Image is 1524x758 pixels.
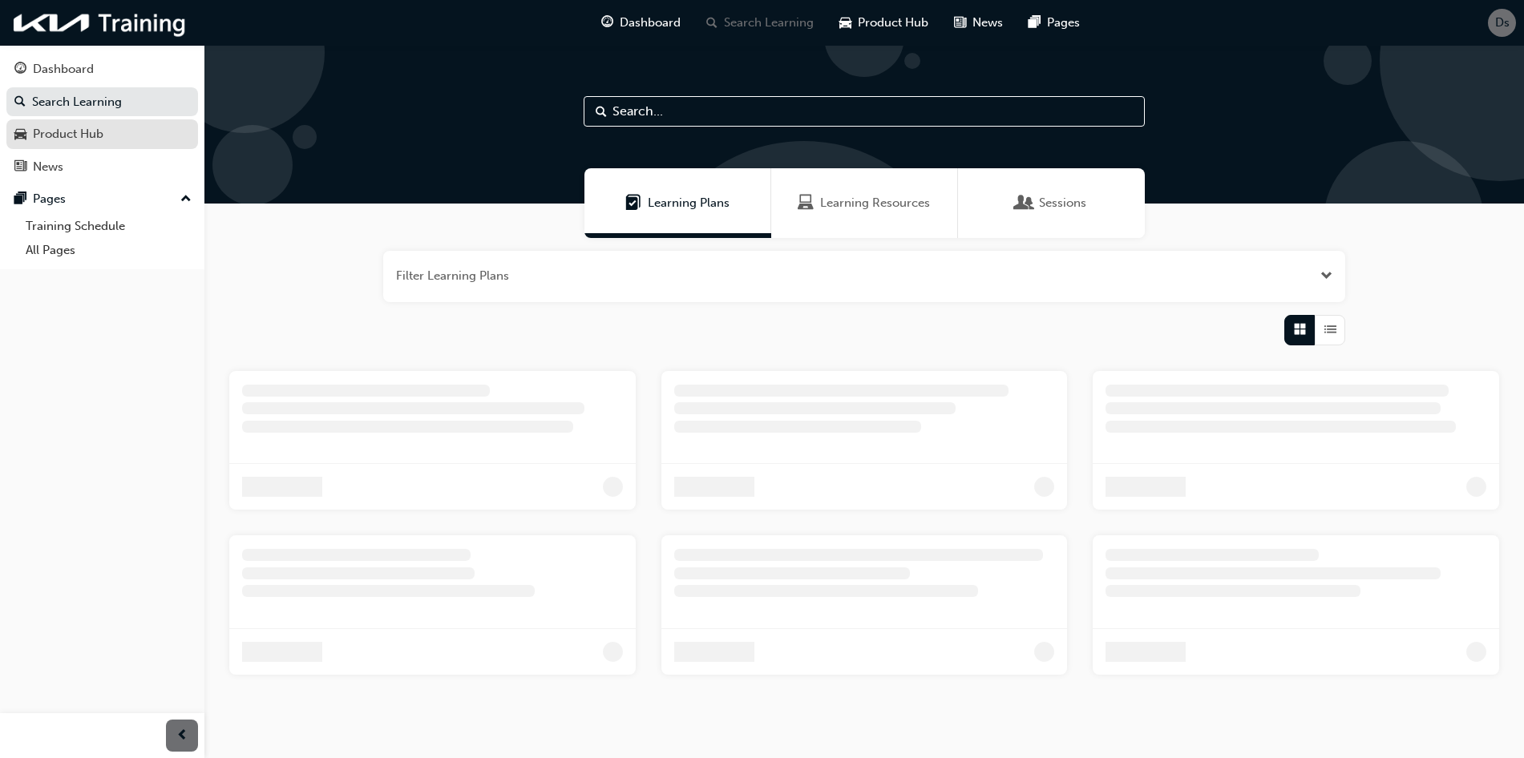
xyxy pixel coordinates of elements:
div: Dashboard [33,60,94,79]
span: Learning Plans [648,194,730,212]
span: car-icon [839,13,851,33]
span: search-icon [706,13,718,33]
span: search-icon [14,95,26,110]
span: Learning Resources [798,194,814,212]
div: Product Hub [33,125,103,143]
a: Search Learning [6,87,198,117]
a: car-iconProduct Hub [827,6,941,39]
a: Dashboard [6,54,198,84]
span: prev-icon [176,726,188,746]
a: Product Hub [6,119,198,149]
span: news-icon [954,13,966,33]
input: Search... [584,96,1145,127]
span: guage-icon [14,62,26,77]
span: Search Learning [724,14,814,32]
img: kia-training [8,6,192,39]
a: All Pages [19,238,198,263]
span: up-icon [180,189,192,210]
span: Product Hub [858,14,928,32]
div: Pages [33,190,66,208]
span: Dashboard [620,14,681,32]
span: Pages [1047,14,1080,32]
a: Training Schedule [19,214,198,239]
span: Ds [1495,14,1510,32]
a: search-iconSearch Learning [693,6,827,39]
div: News [33,158,63,176]
button: Ds [1488,9,1516,37]
a: Learning PlansLearning Plans [584,168,771,238]
span: pages-icon [14,192,26,207]
span: news-icon [14,160,26,175]
span: Sessions [1039,194,1086,212]
span: Learning Plans [625,194,641,212]
button: DashboardSearch LearningProduct HubNews [6,51,198,184]
a: Learning ResourcesLearning Resources [771,168,958,238]
span: pages-icon [1029,13,1041,33]
a: guage-iconDashboard [588,6,693,39]
a: news-iconNews [941,6,1016,39]
span: News [972,14,1003,32]
span: Learning Resources [820,194,930,212]
button: Pages [6,184,198,214]
span: List [1324,321,1336,339]
span: Sessions [1017,194,1033,212]
a: SessionsSessions [958,168,1145,238]
span: car-icon [14,127,26,142]
button: Open the filter [1320,267,1332,285]
a: News [6,152,198,182]
span: Grid [1294,321,1306,339]
span: guage-icon [601,13,613,33]
span: Search [596,103,607,121]
a: pages-iconPages [1016,6,1093,39]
